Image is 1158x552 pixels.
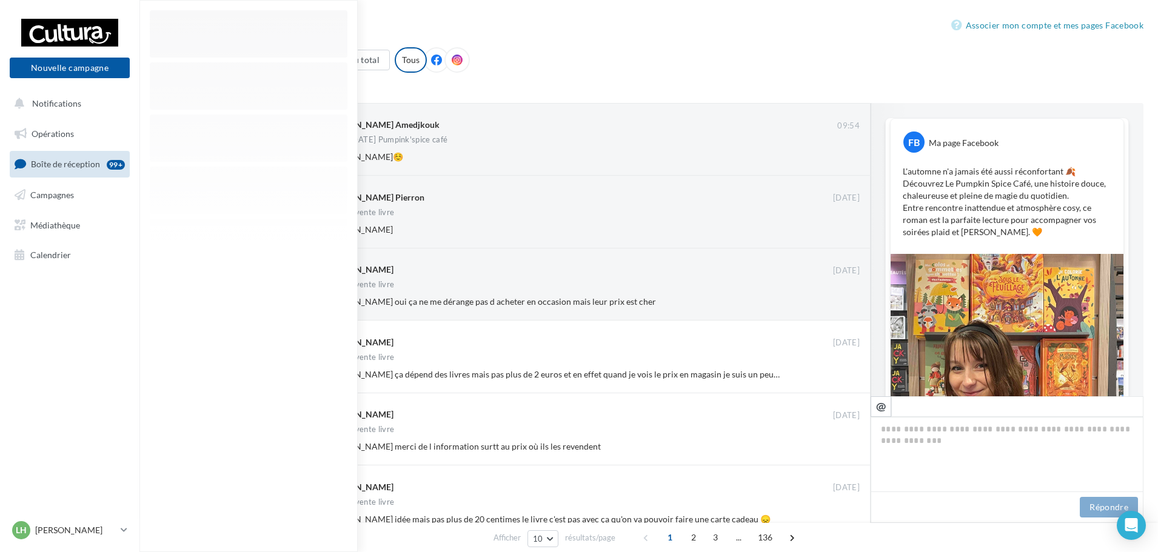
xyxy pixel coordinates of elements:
a: Médiathèque [7,213,132,238]
a: Calendrier [7,242,132,268]
div: Tous [395,47,427,73]
span: LH [16,524,27,536]
div: Reprise vente livre [326,353,394,361]
div: 1365 Commentaires [154,82,1143,93]
span: Campagnes [30,190,74,200]
span: 3 [706,528,725,547]
div: [PERSON_NAME] [326,264,393,276]
p: L'automne n'a jamais été aussi réconfortant 🍂 Découvrez Le Pumpkin Spice Café, une histoire douce... [903,165,1111,238]
button: Au total [337,50,390,70]
span: [DATE] [833,193,860,204]
span: Boîte de réception [31,159,100,169]
p: [PERSON_NAME] [35,524,116,536]
button: 10 [527,530,558,547]
span: [DATE] [833,482,860,493]
div: Ma page Facebook [929,137,999,149]
span: [PERSON_NAME] ça dépend des livres mais pas plus de 2 euros et en effet quand je vois le prix en ... [326,369,803,379]
span: Médiathèque [30,219,80,230]
div: Commentaires [154,19,1143,38]
a: Associer mon compte et mes pages Facebook [951,18,1143,33]
div: [PERSON_NAME] Pierron [326,191,424,204]
div: Open Intercom Messenger [1117,511,1146,540]
span: Afficher [494,532,521,544]
i: @ [876,401,886,411]
span: résultats/page [565,532,615,544]
div: Reprise vente livre [326,425,394,433]
div: 99+ [107,160,125,170]
span: [PERSON_NAME] [326,224,393,234]
div: Reprise vente livre [326,498,394,506]
span: ... [729,528,749,547]
span: 136 [753,528,778,547]
div: Sortie [DATE] Pumpink'spice café [326,136,447,144]
div: [PERSON_NAME] [326,408,393,421]
a: Opérations [7,121,132,147]
div: FB [903,131,925,153]
span: [DATE] [833,410,860,421]
div: [PERSON_NAME] Amedjkouk [326,119,440,131]
span: [PERSON_NAME]☺️ [326,151,403,162]
button: Répondre [1080,497,1138,517]
a: Campagnes [7,182,132,208]
button: Notifications [7,91,127,116]
span: 10 [533,534,543,544]
span: [PERSON_NAME] idée mais pas plus de 20 centimes le livre c'est pas avec ça qu'on va pouvoir faire... [326,514,771,524]
span: [DATE] [833,338,860,348]
span: 2 [684,528,703,547]
span: [PERSON_NAME] oui ça ne me dérange pas d acheter en occasion mais leur prix est cher [326,296,656,307]
a: LH [PERSON_NAME] [10,519,130,542]
div: Reprise vente livre [326,281,394,288]
span: 09:54 [837,121,860,131]
div: [PERSON_NAME] [326,481,393,493]
span: Calendrier [30,250,71,260]
button: @ [871,396,891,417]
span: Opérations [32,128,74,139]
button: Nouvelle campagne [10,58,130,78]
div: Reprise vente livre [326,208,394,216]
a: Boîte de réception99+ [7,151,132,177]
span: 1 [660,528,680,547]
span: [DATE] [833,265,860,276]
div: [PERSON_NAME] [326,336,393,348]
span: Notifications [32,98,81,108]
span: [PERSON_NAME] merci de l information surtt au prix où ils les revendent [326,441,601,451]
